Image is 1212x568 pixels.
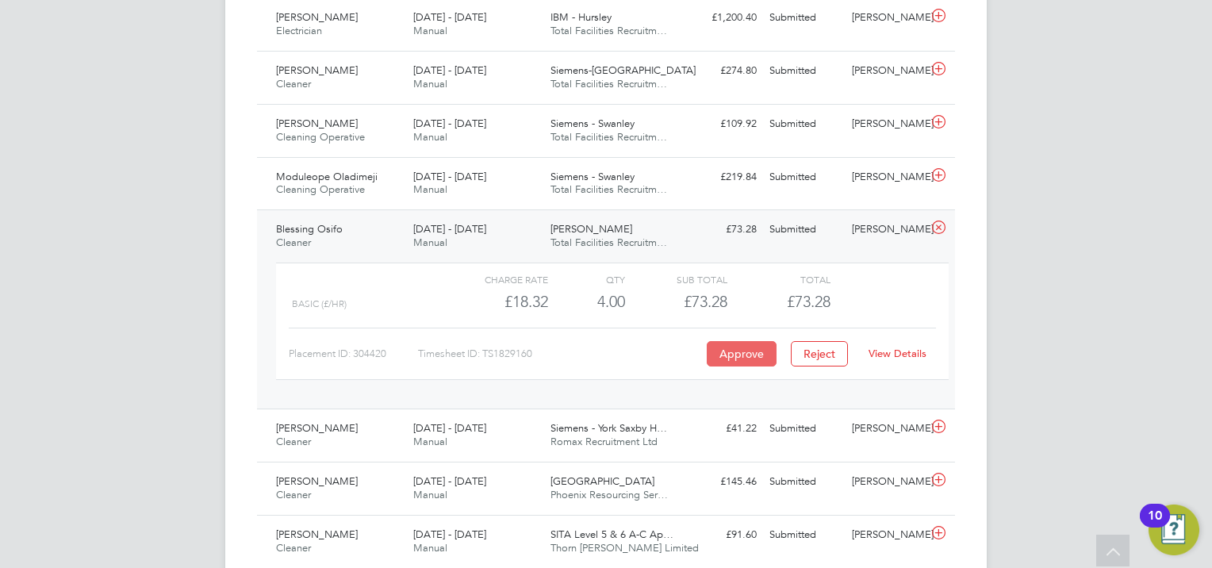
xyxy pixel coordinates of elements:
span: Cleaner [276,488,311,501]
span: Cleaning Operative [276,130,365,144]
div: Submitted [763,111,846,137]
span: [PERSON_NAME] [276,528,358,541]
div: £219.84 [681,164,763,190]
span: [DATE] - [DATE] [413,528,486,541]
span: Cleaner [276,236,311,249]
span: [PERSON_NAME] [276,117,358,130]
div: Total [727,270,830,289]
div: Submitted [763,416,846,442]
a: View Details [869,347,926,360]
div: 10 [1148,516,1162,536]
span: Electrician [276,24,322,37]
div: £145.46 [681,469,763,495]
span: Total Facilities Recruitm… [550,182,667,196]
span: [DATE] - [DATE] [413,117,486,130]
div: [PERSON_NAME] [846,164,928,190]
span: [DATE] - [DATE] [413,222,486,236]
div: [PERSON_NAME] [846,416,928,442]
button: Reject [791,341,848,367]
div: Submitted [763,217,846,243]
div: Submitted [763,164,846,190]
span: SITA Level 5 & 6 A-C Ap… [550,528,673,541]
span: Manual [413,236,447,249]
div: £18.32 [446,289,548,315]
span: [PERSON_NAME] [276,63,358,77]
span: [PERSON_NAME] [550,222,632,236]
div: 4.00 [548,289,625,315]
div: Timesheet ID: TS1829160 [418,341,703,367]
span: [PERSON_NAME] [276,474,358,488]
span: Blessing Osifo [276,222,343,236]
span: [DATE] - [DATE] [413,474,486,488]
span: Total Facilities Recruitm… [550,24,667,37]
div: £41.22 [681,416,763,442]
span: Cleaning Operative [276,182,365,196]
span: Siemens - Swanley [550,170,635,183]
span: Cleaner [276,77,311,90]
span: Total Facilities Recruitm… [550,236,667,249]
span: [GEOGRAPHIC_DATA] [550,474,654,488]
span: IBM - Hursley [550,10,612,24]
div: £1,200.40 [681,5,763,31]
div: [PERSON_NAME] [846,111,928,137]
div: £91.60 [681,522,763,548]
span: Siemens - Swanley [550,117,635,130]
div: [PERSON_NAME] [846,5,928,31]
span: Manual [413,77,447,90]
div: Submitted [763,5,846,31]
div: Placement ID: 304420 [289,341,418,367]
span: Phoenix Resourcing Ser… [550,488,668,501]
div: £274.80 [681,58,763,84]
div: [PERSON_NAME] [846,58,928,84]
span: Cleaner [276,435,311,448]
div: Submitted [763,522,846,548]
span: Basic (£/HR) [292,298,347,309]
span: Thorn [PERSON_NAME] Limited [550,541,699,555]
span: Manual [413,488,447,501]
span: Moduleope Oladimeji [276,170,378,183]
div: QTY [548,270,625,289]
span: [PERSON_NAME] [276,421,358,435]
div: Submitted [763,469,846,495]
span: [PERSON_NAME] [276,10,358,24]
span: Cleaner [276,541,311,555]
span: [DATE] - [DATE] [413,170,486,183]
div: [PERSON_NAME] [846,522,928,548]
div: £73.28 [681,217,763,243]
div: [PERSON_NAME] [846,217,928,243]
span: [DATE] - [DATE] [413,10,486,24]
div: Submitted [763,58,846,84]
span: [DATE] - [DATE] [413,421,486,435]
span: [DATE] - [DATE] [413,63,486,77]
span: Romax Recruitment Ltd [550,435,658,448]
span: Siemens - York Saxby H… [550,421,667,435]
div: Charge rate [446,270,548,289]
div: [PERSON_NAME] [846,469,928,495]
div: £73.28 [625,289,727,315]
div: £109.92 [681,111,763,137]
span: Manual [413,435,447,448]
span: Total Facilities Recruitm… [550,77,667,90]
button: Open Resource Center, 10 new notifications [1149,505,1199,555]
button: Approve [707,341,777,367]
span: Manual [413,24,447,37]
span: Total Facilities Recruitm… [550,130,667,144]
span: Siemens-[GEOGRAPHIC_DATA] [550,63,696,77]
div: Sub Total [625,270,727,289]
span: Manual [413,182,447,196]
span: Manual [413,130,447,144]
span: Manual [413,541,447,555]
span: £73.28 [787,292,830,311]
